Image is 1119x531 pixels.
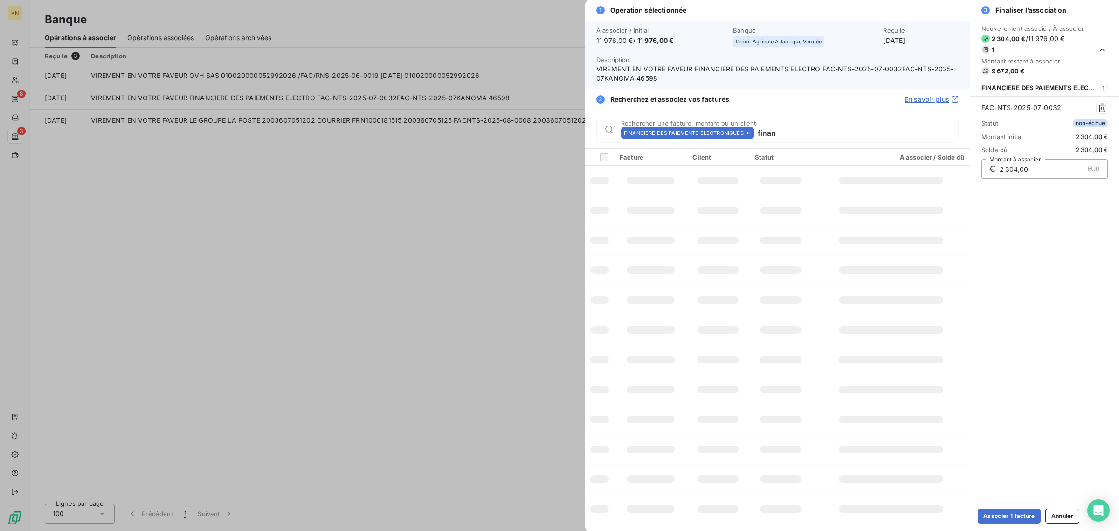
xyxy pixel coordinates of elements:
[637,36,674,44] span: 11 976,00 €
[610,95,729,104] span: Recherchez et associez vos factures
[624,130,744,136] span: FINANCIERE DES PAIEMENTS ELECTRONIQUES
[883,27,959,45] div: [DATE]
[610,6,686,15] span: Opération sélectionnée
[596,6,605,14] span: 1
[596,27,727,34] span: À associer / Initial
[596,56,630,63] span: Description
[981,119,998,127] span: Statut
[992,67,1025,75] span: 9 672,00 €
[1076,133,1108,140] span: 2 304,00 €
[818,154,964,161] div: À associer / Solde dû
[1026,34,1065,43] span: / 11 976,00 €
[1073,119,1108,127] span: non-échue
[981,103,1061,112] a: FAC-NTS-2025-07-0032
[1099,84,1108,92] span: 1
[992,35,1026,42] span: 2 304,00 €
[981,25,1084,32] span: Nouvellement associé / À associer
[905,95,959,104] a: En savoir plus
[733,27,877,34] span: Banque
[995,6,1066,15] span: Finaliser l’association
[981,133,1022,140] span: Montant initial
[596,64,959,83] span: VIREMENT EN VOTRE FAVEUR FINANCIERE DES PAIEMENTS ELECTRO FAC-NTS-2025-07-0032FAC-NTS-2025-07KANO...
[596,95,605,104] span: 2
[1045,509,1079,524] button: Annuler
[736,39,822,44] span: Crédit Agricole Atlantique Vendée
[758,128,958,138] input: placeholder
[755,154,807,161] div: Statut
[981,146,1008,154] span: Solde dû
[620,154,681,161] div: Facture
[883,27,959,34] span: Reçu le
[596,36,727,45] span: 11 976,00 € /
[978,509,1041,524] button: Associer 1 facture
[1087,499,1110,522] div: Open Intercom Messenger
[992,46,995,53] span: 1
[692,154,743,161] div: Client
[981,6,990,14] span: 3
[1076,146,1108,154] span: 2 304,00 €
[981,57,1084,65] span: Montant restant à associer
